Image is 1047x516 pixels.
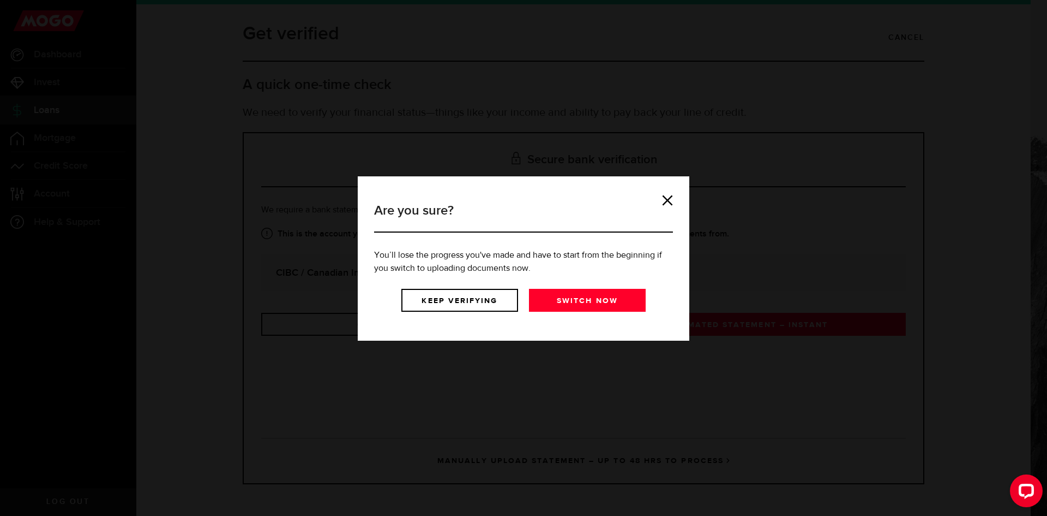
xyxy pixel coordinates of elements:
[1001,470,1047,516] iframe: LiveChat chat widget
[374,249,673,275] p: You’ll lose the progress you've made and have to start from the beginning if you switch to upload...
[374,201,673,233] h3: Are you sure?
[529,289,646,312] a: Switch now
[401,289,518,312] a: Keep verifying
